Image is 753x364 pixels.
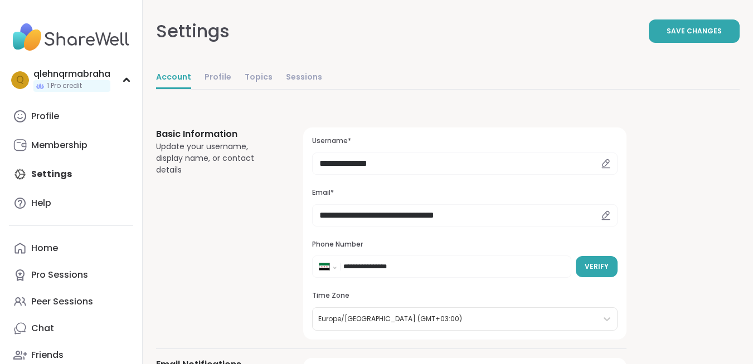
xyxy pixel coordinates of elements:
[31,269,88,281] div: Pro Sessions
[649,19,740,43] button: Save Changes
[312,240,618,249] h3: Phone Number
[31,349,64,361] div: Friends
[47,81,82,91] span: 1 Pro credit
[576,256,618,277] button: Verify
[9,235,133,262] a: Home
[31,110,59,122] div: Profile
[9,132,133,159] a: Membership
[585,262,609,272] span: Verify
[312,291,618,301] h3: Time Zone
[9,103,133,130] a: Profile
[312,188,618,198] h3: Email*
[156,141,276,176] div: Update your username, display name, or contact details
[9,18,133,57] img: ShareWell Nav Logo
[16,73,24,87] span: q
[156,67,191,89] a: Account
[156,18,230,45] div: Settings
[9,262,133,288] a: Pro Sessions
[286,67,322,89] a: Sessions
[9,288,133,315] a: Peer Sessions
[205,67,231,89] a: Profile
[667,26,722,36] span: Save Changes
[9,190,133,217] a: Help
[245,67,273,89] a: Topics
[31,139,88,151] div: Membership
[31,197,51,209] div: Help
[31,296,93,308] div: Peer Sessions
[156,127,276,141] h3: Basic Information
[33,68,110,80] div: qlehnqrmabraha
[9,315,133,342] a: Chat
[31,242,58,254] div: Home
[31,322,54,335] div: Chat
[312,136,618,146] h3: Username*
